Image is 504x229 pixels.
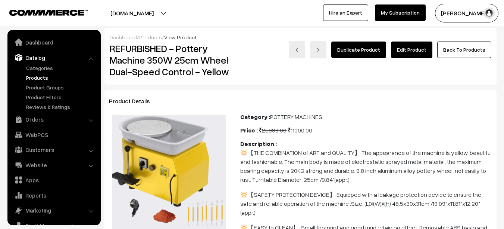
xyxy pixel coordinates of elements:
[9,10,88,15] img: COMMMERCE
[240,148,492,184] p: 🔆【THE COMBINATION of ART and QUALITY】:The appearance of the machine is yellow, beautiful and fash...
[24,74,98,82] a: Products
[240,190,492,217] p: 🔆【SAFETY PROTECTION DEVICE】:Equipped with a leakage protection device to ensure the safe and reli...
[9,128,98,141] a: WebPOS
[9,36,98,49] a: Dashboard
[483,7,495,19] img: user
[295,48,299,52] img: left-arrow.png
[24,103,98,111] a: Reviews & Ratings
[9,204,98,217] a: Marketing
[110,34,137,40] a: Dashboard
[240,112,492,121] div: POTTERY MACHINES
[9,143,98,156] a: Customers
[323,4,368,21] a: Hire an Expert
[391,42,432,58] a: Edit Product
[331,42,386,58] a: Duplicate Product
[164,34,197,40] span: View Product
[9,113,98,126] a: Orders
[240,140,277,147] b: Description :
[240,113,270,120] b: Category :
[109,97,159,105] span: Product Details
[24,83,98,91] a: Product Groups
[437,42,491,58] a: Back To Products
[9,51,98,64] a: Catalog
[9,158,98,172] a: Website
[316,48,320,52] img: right-arrow.png
[110,33,491,41] div: / /
[9,189,98,202] a: Reports
[240,126,258,134] b: Price :
[139,34,162,40] a: Products
[9,173,98,187] a: Apps
[24,93,98,101] a: Product Filters
[435,4,498,22] button: [PERSON_NAME]
[375,4,426,21] a: My Subscription
[9,7,75,16] a: COMMMERCE
[84,4,180,22] button: [DOMAIN_NAME]
[24,64,98,72] a: Categories
[240,126,492,135] div: 11000.00
[110,43,229,78] h2: REFURBISHED - Pottery Machine 350W 25cm Wheel Dual-Speed Control - Yellow
[259,126,287,134] span: 25999.00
